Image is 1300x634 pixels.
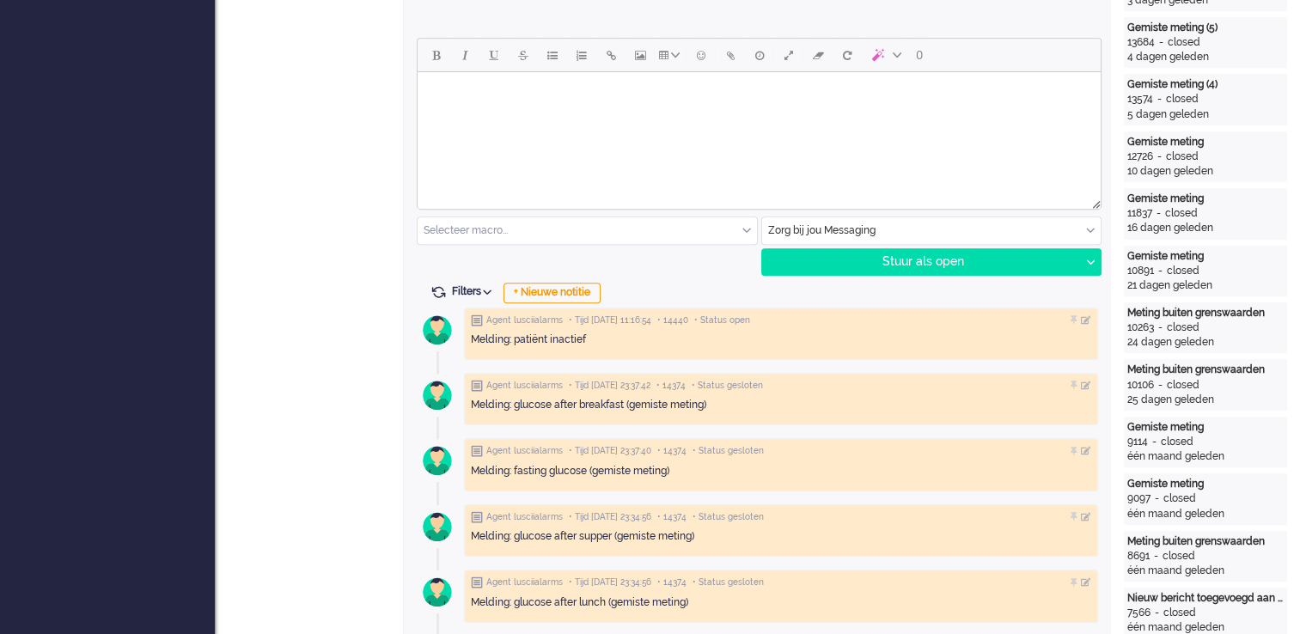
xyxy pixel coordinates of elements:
[1127,378,1154,393] div: 10106
[1163,606,1196,620] div: closed
[596,40,626,70] button: Insert/edit link
[1127,135,1284,149] div: Gemiste meting
[1127,335,1284,350] div: 24 dagen geleden
[1127,591,1284,606] div: Nieuw bericht toegevoegd aan gesprek
[471,595,1091,610] div: Melding: glucose after lunch (gemiste meting)
[657,445,687,457] span: • 14374
[692,380,763,392] span: • Status gesloten
[657,576,687,588] span: • 14374
[1127,192,1284,206] div: Gemiste meting
[1152,206,1165,221] div: -
[803,40,833,70] button: Clear formatting
[486,576,563,588] span: Agent lusciialarms
[1154,264,1167,278] div: -
[626,40,655,70] button: Insert/edit image
[833,40,862,70] button: Reset content
[1127,564,1284,578] div: één maand geleden
[908,40,931,70] button: 0
[471,332,1091,347] div: Melding: patiënt inactief
[452,285,497,297] span: Filters
[1163,491,1196,506] div: closed
[1127,606,1150,620] div: 7566
[569,314,651,326] span: • Tijd [DATE] 11:16:54
[1148,435,1161,449] div: -
[1127,393,1284,407] div: 25 dagen geleden
[693,445,764,457] span: • Status gesloten
[1127,278,1284,293] div: 21 dagen geleden
[479,40,509,70] button: Underline
[694,314,750,326] span: • Status open
[471,576,483,588] img: ic_note_grey.svg
[1127,92,1153,107] div: 13574
[416,439,459,482] img: avatar
[1153,92,1166,107] div: -
[1155,35,1168,50] div: -
[1150,606,1163,620] div: -
[471,511,483,523] img: ic_note_grey.svg
[1127,164,1284,179] div: 10 dagen geleden
[1153,149,1166,164] div: -
[1127,221,1284,235] div: 16 dagen geleden
[471,529,1091,544] div: Melding: glucose after supper (gemiste meting)
[1127,306,1284,320] div: Meting buiten grenswaarden
[1127,534,1284,549] div: Meting buiten grenswaarden
[1086,193,1101,209] div: Resize
[1127,107,1284,122] div: 5 dagen geleden
[1127,77,1284,92] div: Gemiste meting (4)
[450,40,479,70] button: Italic
[693,576,764,588] span: • Status gesloten
[1127,549,1150,564] div: 8691
[421,40,450,70] button: Bold
[471,314,483,326] img: ic_note_grey.svg
[418,72,1101,193] iframe: Rich Text Area
[1127,50,1284,64] div: 4 dagen geleden
[567,40,596,70] button: Numbered list
[1150,549,1163,564] div: -
[569,380,650,392] span: • Tijd [DATE] 23:37:42
[569,511,651,523] span: • Tijd [DATE] 23:34:56
[657,511,687,523] span: • 14374
[416,570,459,613] img: avatar
[1127,449,1284,464] div: één maand geleden
[1167,378,1199,393] div: closed
[1163,549,1195,564] div: closed
[1127,21,1284,35] div: Gemiste meting (5)
[486,445,563,457] span: Agent lusciialarms
[471,380,483,392] img: ic_note_grey.svg
[1161,435,1193,449] div: closed
[1165,206,1198,221] div: closed
[916,48,923,62] span: 0
[657,314,688,326] span: • 14440
[656,380,686,392] span: • 14374
[1127,491,1150,506] div: 9097
[1127,320,1154,335] div: 10263
[1150,491,1163,506] div: -
[471,445,483,457] img: ic_note_grey.svg
[1127,206,1152,221] div: 11837
[1127,149,1153,164] div: 12726
[774,40,803,70] button: Fullscreen
[1127,363,1284,377] div: Meting buiten grenswaarden
[486,511,563,523] span: Agent lusciialarms
[486,314,563,326] span: Agent lusciialarms
[1154,378,1167,393] div: -
[486,380,563,392] span: Agent lusciialarms
[538,40,567,70] button: Bullet list
[1168,35,1200,50] div: closed
[862,40,908,70] button: AI
[471,464,1091,479] div: Melding: fasting glucose (gemiste meting)
[569,576,651,588] span: • Tijd [DATE] 23:34:56
[687,40,716,70] button: Emoticons
[655,40,687,70] button: Table
[1167,320,1199,335] div: closed
[745,40,774,70] button: Delay message
[471,398,1091,412] div: Melding: glucose after breakfast (gemiste meting)
[1127,264,1154,278] div: 10891
[416,308,459,351] img: avatar
[1167,264,1199,278] div: closed
[1154,320,1167,335] div: -
[569,445,651,457] span: • Tijd [DATE] 23:37:40
[1127,35,1155,50] div: 13684
[716,40,745,70] button: Add attachment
